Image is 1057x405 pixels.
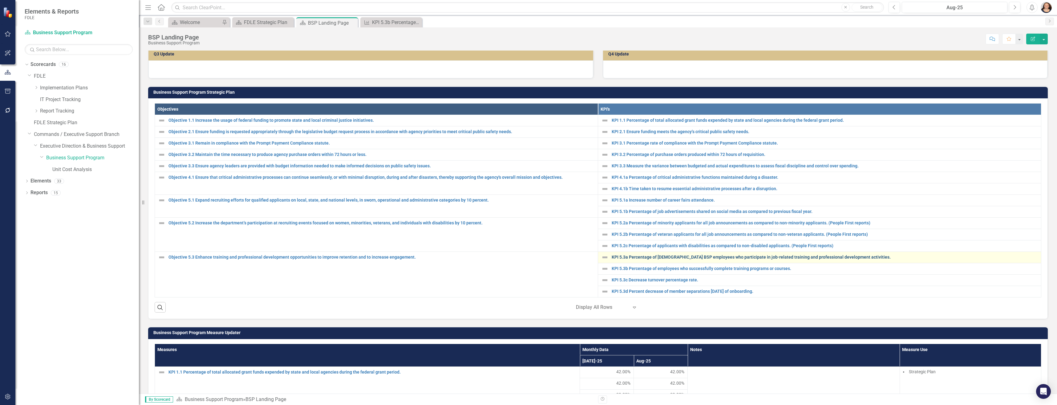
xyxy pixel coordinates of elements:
span: Search [860,5,873,10]
span: Strategic Plan [909,369,936,374]
a: Objective 5.1 Expand recruiting efforts for qualified applicants on local, state, and national le... [168,198,595,202]
span: 42.00% [616,380,630,386]
img: Not Defined [158,128,165,136]
div: Business Support Program [148,41,200,45]
span: 42.00% [670,380,684,386]
div: Open Intercom Messenger [1036,384,1051,399]
a: KPI 5.3c Decrease turnover percentage rate. [612,278,1038,282]
div: 15 [51,190,61,195]
td: Double-Click to Edit Right Click for Context Menu [598,240,1041,252]
button: Aug-25 [902,2,1007,13]
div: 16 [59,62,69,67]
td: Double-Click to Edit Right Click for Context Menu [155,217,598,252]
img: Not Defined [158,219,165,227]
a: Elements [30,178,51,185]
a: KPI 1.1 Percentage of total allocated grant funds expended by state and local agencies during the... [612,118,1038,123]
img: Not Defined [601,231,609,238]
a: Objective 3.1 Remain in compliance with the Prompt Payment Compliance statute. [168,141,595,145]
a: Objective 5.3 Enhance training and professional development opportunities to improve retention an... [168,255,595,260]
td: Double-Click to Edit [688,366,900,401]
div: Welcome [180,18,221,26]
img: Not Defined [601,208,609,215]
a: KPI 5.1a Increase number of career fairs attendance. [612,198,1038,202]
button: Search [852,3,882,12]
img: Not Defined [601,185,609,193]
a: Reports [30,189,48,196]
a: FDLE Strategic Plan [234,18,292,26]
a: Scorecards [30,61,56,68]
div: BSP Landing Page [308,19,356,27]
a: KPI 5.1b Percentage of job advertisements shared on social media as compared to previous fiscal y... [612,209,1038,214]
td: Double-Click to Edit Right Click for Context Menu [598,172,1041,183]
a: IT Project Tracking [40,96,139,103]
a: FDLE Strategic Plan [34,119,139,126]
a: Objective 4.1 Ensure that critical administrative processes can continue seamlessly, or with mini... [168,175,595,180]
h3: Business Support Program Strategic Plan [153,90,1045,95]
img: Not Defined [601,162,609,170]
td: Double-Click to Edit Right Click for Context Menu [155,149,598,160]
div: BSP Landing Page [245,396,286,402]
a: KPI 3.2 Percentage of purchase orders produced within 72 hours of requisition. [612,152,1038,157]
td: Double-Click to Edit Right Click for Context Menu [598,206,1041,217]
td: Double-Click to Edit Right Click for Context Menu [598,183,1041,194]
td: Double-Click to Edit Right Click for Context Menu [598,115,1041,126]
td: Double-Click to Edit Right Click for Context Menu [598,217,1041,229]
span: 39.00% [670,391,684,398]
img: Not Defined [601,117,609,124]
a: KPI 5.3d Percent decrease of member separations [DATE] of onboarding. [612,289,1038,294]
td: Double-Click to Edit Right Click for Context Menu [598,194,1041,206]
td: Double-Click to Edit Right Click for Context Menu [155,194,598,217]
div: » [176,396,593,403]
a: KPI 5.3b Percentage of employees who successfully complete training programs or courses. [362,18,420,26]
a: Commands / Executive Support Branch [34,131,139,138]
a: Implementation Plans [40,84,139,92]
div: BSP Landing Page [148,34,200,41]
td: Double-Click to Edit [900,366,1041,401]
img: Not Defined [158,140,165,147]
img: Not Defined [158,254,165,261]
span: 42.00% [670,369,684,375]
td: Double-Click to Edit Right Click for Context Menu [155,172,598,194]
div: FDLE Strategic Plan [244,18,292,26]
a: Unit Cost Analysis [52,166,139,173]
img: Not Defined [601,140,609,147]
a: KPI 1.1 Percentage of total allocated grant funds expended by state and local agencies during the... [168,370,577,374]
img: Not Defined [158,162,165,170]
a: FDLE [34,73,139,80]
td: Double-Click to Edit [580,366,634,378]
a: KPI 5.2c Percentage of applicants with disabilities as compared to non-disabled applicants. (Peop... [612,243,1038,248]
a: KPI 4.1a Percentage of critical administrative functions maintained during a disaster. [612,175,1038,180]
td: Double-Click to Edit Right Click for Context Menu [155,252,598,297]
td: Double-Click to Edit Right Click for Context Menu [155,126,598,137]
span: By Scorecard [145,396,173,403]
a: KPI 4.1b Time taken to resume essential administrative processes after a disruption. [612,186,1038,191]
img: Not Defined [601,197,609,204]
a: KPI 2.1 Ensure funding meets the agency’s critical public safety needs. [612,129,1038,134]
td: Double-Click to Edit Right Click for Context Menu [598,126,1041,137]
td: Double-Click to Edit Right Click for Context Menu [598,252,1041,263]
a: Business Support Program [46,154,139,162]
td: Double-Click to Edit Right Click for Context Menu [155,137,598,149]
td: Double-Click to Edit Right Click for Context Menu [598,274,1041,286]
a: KPI 5.3a Percentage of [DEMOGRAPHIC_DATA] BSP employees who participate in job-related training a... [612,255,1038,260]
div: Aug-25 [904,4,1005,11]
img: Not Defined [158,151,165,158]
td: Double-Click to Edit Right Click for Context Menu [598,160,1041,172]
span: 39.00% [616,391,630,398]
img: Not Defined [601,276,609,284]
a: KPI 3.3 Measure the variance between budgeted and actual expenditures to assess fiscal discipline... [612,164,1038,168]
input: Search ClearPoint... [171,2,884,13]
td: Double-Click to Edit Right Click for Context Menu [155,366,580,401]
a: Objective 2.1 Ensure funding is requested appropriately through the legislative budget request pr... [168,129,595,134]
input: Search Below... [25,44,133,55]
img: Elizabeth Martin [1041,2,1052,13]
a: Business Support Program [25,29,102,36]
h3: Q3 Update [154,52,590,56]
a: Executive Direction & Business Support [40,143,139,150]
div: KPI 5.3b Percentage of employees who successfully complete training programs or courses. [372,18,420,26]
a: Objective 3.2 Maintain the time necessary to produce agency purchase orders within 72 hours or less. [168,152,595,157]
img: Not Defined [601,174,609,181]
div: 33 [54,178,64,184]
td: Double-Click to Edit Right Click for Context Menu [598,263,1041,274]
